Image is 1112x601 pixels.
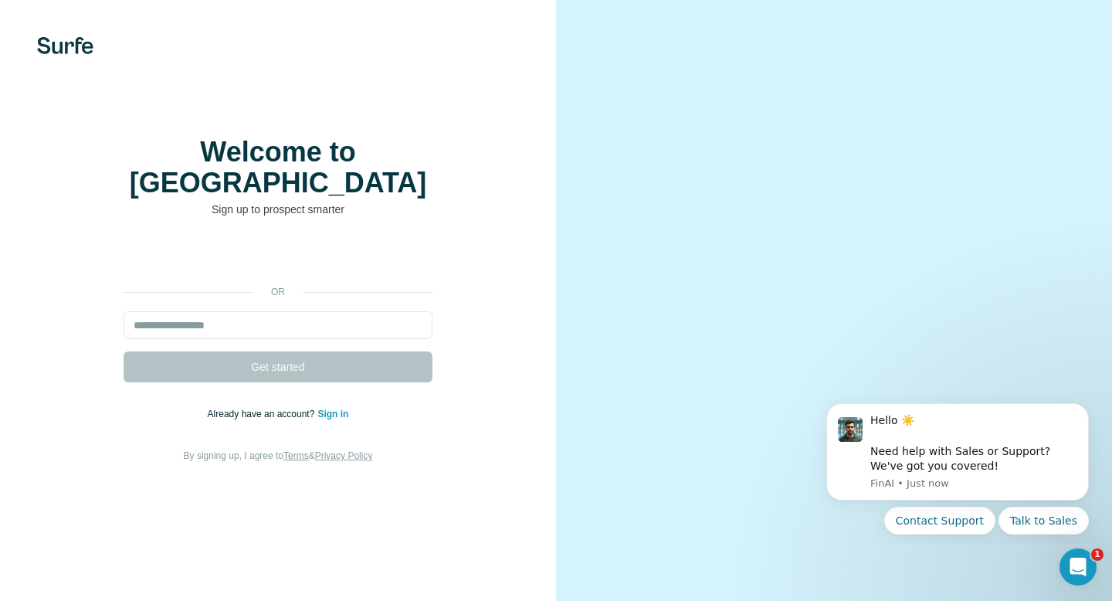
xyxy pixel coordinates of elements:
a: Privacy Policy [315,450,373,461]
span: Already have an account? [208,409,318,419]
a: Terms [283,450,309,461]
h1: Welcome to [GEOGRAPHIC_DATA] [124,137,432,199]
span: By signing up, I agree to & [184,450,373,461]
iframe: Intercom notifications message [803,389,1112,544]
p: Sign up to prospect smarter [124,202,432,217]
img: Surfe's logo [37,37,93,54]
span: 1 [1091,548,1104,561]
iframe: Intercom live chat [1059,548,1097,586]
a: Sign in [317,409,348,419]
iframe: Sign in with Google Button [116,240,440,274]
p: or [253,285,303,299]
